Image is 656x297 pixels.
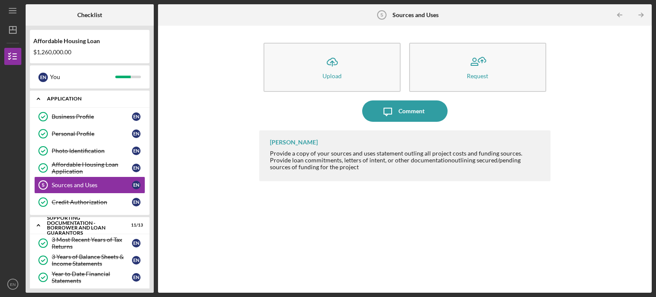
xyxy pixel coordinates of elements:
div: $1,260,000.00 [33,49,146,56]
a: 3 Most Recent Years of Tax ReturnsEN [34,235,145,252]
div: E N [132,112,141,121]
b: Checklist [77,12,102,18]
div: Application [47,96,139,101]
div: 3 Most Recent Years of Tax Returns [52,236,132,250]
a: Year to Date Financial StatementsEN [34,269,145,286]
div: E N [132,273,141,282]
a: Affordable Housing Loan ApplicationEN [34,159,145,176]
div: Credit Authorization [52,199,132,206]
div: E N [132,164,141,172]
a: 3 Years of Balance Sheets & Income StatementsEN [34,252,145,269]
a: Personal ProfileEN [34,125,145,142]
div: Upload [322,73,342,79]
a: Photo IdentificationEN [34,142,145,159]
a: 5Sources and UsesEN [34,176,145,194]
div: E N [132,256,141,265]
div: E N [132,239,141,247]
div: Business Profile [52,113,132,120]
div: Photo Identification [52,147,132,154]
button: EN [4,276,21,293]
span: Provide a copy of your sources and uses statement outling all project costs and funding sources. ... [270,150,522,164]
div: Affordable Housing Loan Application [52,161,132,175]
a: Credit AuthorizationEN [34,194,145,211]
div: Supporting Documentation - Borrower and Loan Guarantors [47,215,122,235]
div: E N [38,73,48,82]
div: Sources and Uses [52,182,132,188]
b: Sources and Uses [392,12,439,18]
tspan: 5 [381,12,383,18]
button: Upload [264,43,401,92]
div: E N [132,129,141,138]
div: E N [132,198,141,206]
button: Request [409,43,546,92]
div: Year to Date Financial Statements [52,271,132,284]
text: EN [10,282,15,287]
div: E N [132,181,141,189]
span: outlining secured/pending sources of funding for the project [270,156,521,171]
div: 3 Years of Balance Sheets & Income Statements [52,253,132,267]
button: Comment [362,100,448,122]
a: Business ProfileEN [34,108,145,125]
div: E N [132,147,141,155]
div: 11 / 13 [128,223,143,228]
div: Personal Profile [52,130,132,137]
div: [PERSON_NAME] [270,139,318,146]
div: Comment [398,100,425,122]
div: You [50,70,115,84]
div: Affordable Housing Loan [33,38,146,44]
div: Request [467,73,488,79]
tspan: 5 [42,182,44,188]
